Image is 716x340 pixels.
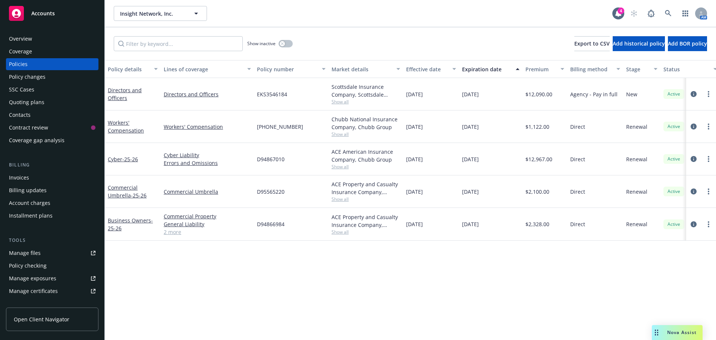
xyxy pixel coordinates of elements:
a: more [704,90,713,99]
button: Market details [329,60,403,78]
button: Effective date [403,60,459,78]
span: Renewal [626,220,647,228]
span: $1,122.00 [525,123,549,131]
span: $12,967.00 [525,155,552,163]
span: Insight Network, Inc. [120,10,185,18]
div: Quoting plans [9,96,44,108]
a: Workers' Compensation [164,123,251,131]
input: Filter by keyword... [114,36,243,51]
span: Agency - Pay in full [570,90,618,98]
a: Installment plans [6,210,98,222]
div: Policy checking [9,260,47,272]
a: Account charges [6,197,98,209]
div: Policy changes [9,71,45,83]
a: more [704,122,713,131]
button: Nova Assist [652,325,703,340]
a: Start snowing [626,6,641,21]
span: Show all [332,163,400,170]
div: ACE American Insurance Company, Chubb Group [332,148,400,163]
div: Policies [9,58,28,70]
a: Switch app [678,6,693,21]
button: Expiration date [459,60,522,78]
span: Active [666,123,681,130]
span: Active [666,221,681,228]
div: Chubb National Insurance Company, Chubb Group [332,115,400,131]
div: Invoices [9,172,29,184]
a: Report a Bug [644,6,659,21]
div: Effective date [406,65,448,73]
span: $2,100.00 [525,188,549,196]
div: ACE Property and Casualty Insurance Company, Chubb Group [332,180,400,196]
a: Invoices [6,172,98,184]
span: D94867010 [257,155,285,163]
div: Overview [9,33,32,45]
a: Search [661,6,676,21]
div: Billing method [570,65,612,73]
a: Manage certificates [6,285,98,297]
a: circleInformation [689,155,698,163]
a: circleInformation [689,220,698,229]
a: Directors and Officers [164,90,251,98]
button: Stage [623,60,660,78]
span: Direct [570,188,585,196]
span: [DATE] [406,123,423,131]
span: Show all [332,196,400,202]
span: Active [666,91,681,97]
a: Commercial Umbrella [108,184,147,199]
div: Contract review [9,122,48,134]
div: Lines of coverage [164,65,243,73]
div: Coverage [9,46,32,57]
span: Active [666,188,681,195]
a: Contract review [6,122,98,134]
span: Renewal [626,155,647,163]
button: Billing method [567,60,623,78]
span: Direct [570,123,585,131]
span: [PHONE_NUMBER] [257,123,303,131]
span: Export to CSV [574,40,610,47]
div: 4 [618,7,624,14]
span: Show all [332,99,400,105]
span: [DATE] [406,188,423,196]
div: Manage claims [9,298,47,310]
a: circleInformation [689,122,698,131]
span: $12,090.00 [525,90,552,98]
a: SSC Cases [6,84,98,96]
a: General Liability [164,220,251,228]
a: more [704,220,713,229]
div: Policy details [108,65,150,73]
a: Commercial Property [164,212,251,220]
span: $2,328.00 [525,220,549,228]
span: [DATE] [406,155,423,163]
a: circleInformation [689,187,698,196]
a: Cyber [108,156,138,163]
div: Manage certificates [9,285,58,297]
a: Policy changes [6,71,98,83]
span: [DATE] [462,155,479,163]
button: Premium [522,60,567,78]
a: Quoting plans [6,96,98,108]
a: more [704,155,713,163]
div: Stage [626,65,649,73]
a: Coverage [6,46,98,57]
span: [DATE] [406,90,423,98]
span: [DATE] [462,188,479,196]
span: Direct [570,220,585,228]
span: Nova Assist [667,329,697,336]
div: Installment plans [9,210,53,222]
button: Add historical policy [613,36,665,51]
div: Status [663,65,709,73]
div: Expiration date [462,65,511,73]
span: Accounts [31,10,55,16]
div: Coverage gap analysis [9,134,65,146]
a: Errors and Omissions [164,159,251,167]
span: - 25-26 [131,192,147,199]
a: Accounts [6,3,98,24]
a: Policies [6,58,98,70]
span: EKS3546184 [257,90,287,98]
div: Billing [6,161,98,169]
span: Add historical policy [613,40,665,47]
span: - 25-26 [108,217,153,232]
a: Manage files [6,247,98,259]
div: Account charges [9,197,50,209]
div: Contacts [9,109,31,121]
